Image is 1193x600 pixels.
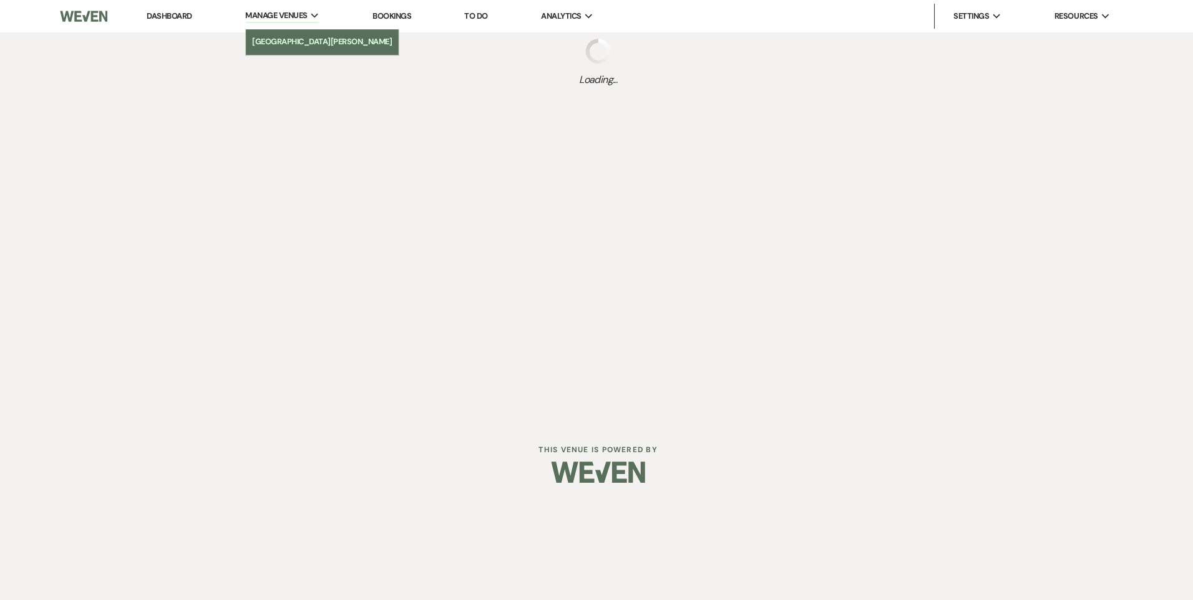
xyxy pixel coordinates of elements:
span: Resources [1051,10,1094,22]
a: To Do [463,11,486,21]
img: loading spinner [584,39,609,64]
img: Weven Logo [60,3,107,29]
span: Settings [951,10,986,22]
span: Analytics [540,10,580,22]
li: [GEOGRAPHIC_DATA][PERSON_NAME] [251,36,391,48]
a: [GEOGRAPHIC_DATA][PERSON_NAME] [245,29,397,54]
img: Weven Logo [550,449,643,493]
a: Bookings [371,11,410,21]
a: Dashboard [147,11,192,21]
span: Manage Venues [245,9,306,22]
span: Loading... [578,72,616,87]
